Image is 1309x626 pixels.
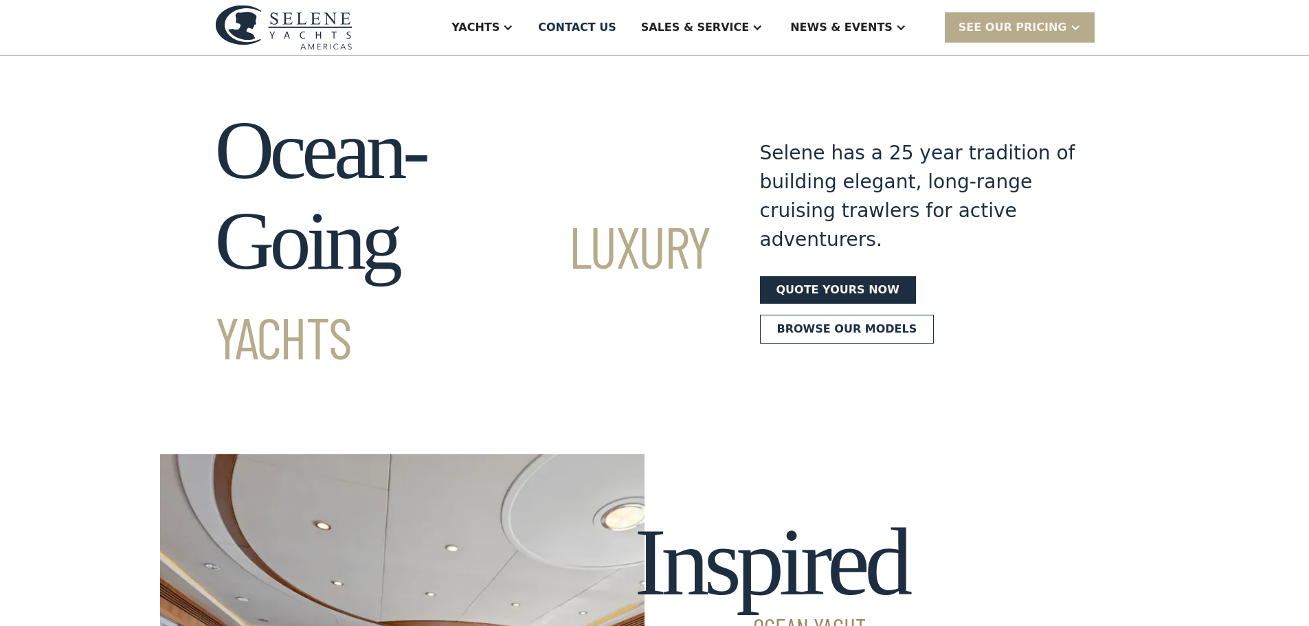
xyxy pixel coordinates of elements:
[790,19,893,36] div: News & EVENTS
[215,5,353,49] img: logo
[760,315,935,344] a: Browse our models
[215,211,711,371] span: Luxury Yachts
[945,12,1095,42] div: SEE Our Pricing
[538,19,616,36] div: Contact US
[641,19,749,36] div: Sales & Service
[215,105,711,377] h1: Ocean-Going
[760,276,916,304] a: Quote yours now
[451,19,500,36] div: Yachts
[760,139,1076,254] div: Selene has a 25 year tradition of building elegant, long-range cruising trawlers for active adven...
[959,19,1067,36] div: SEE Our Pricing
